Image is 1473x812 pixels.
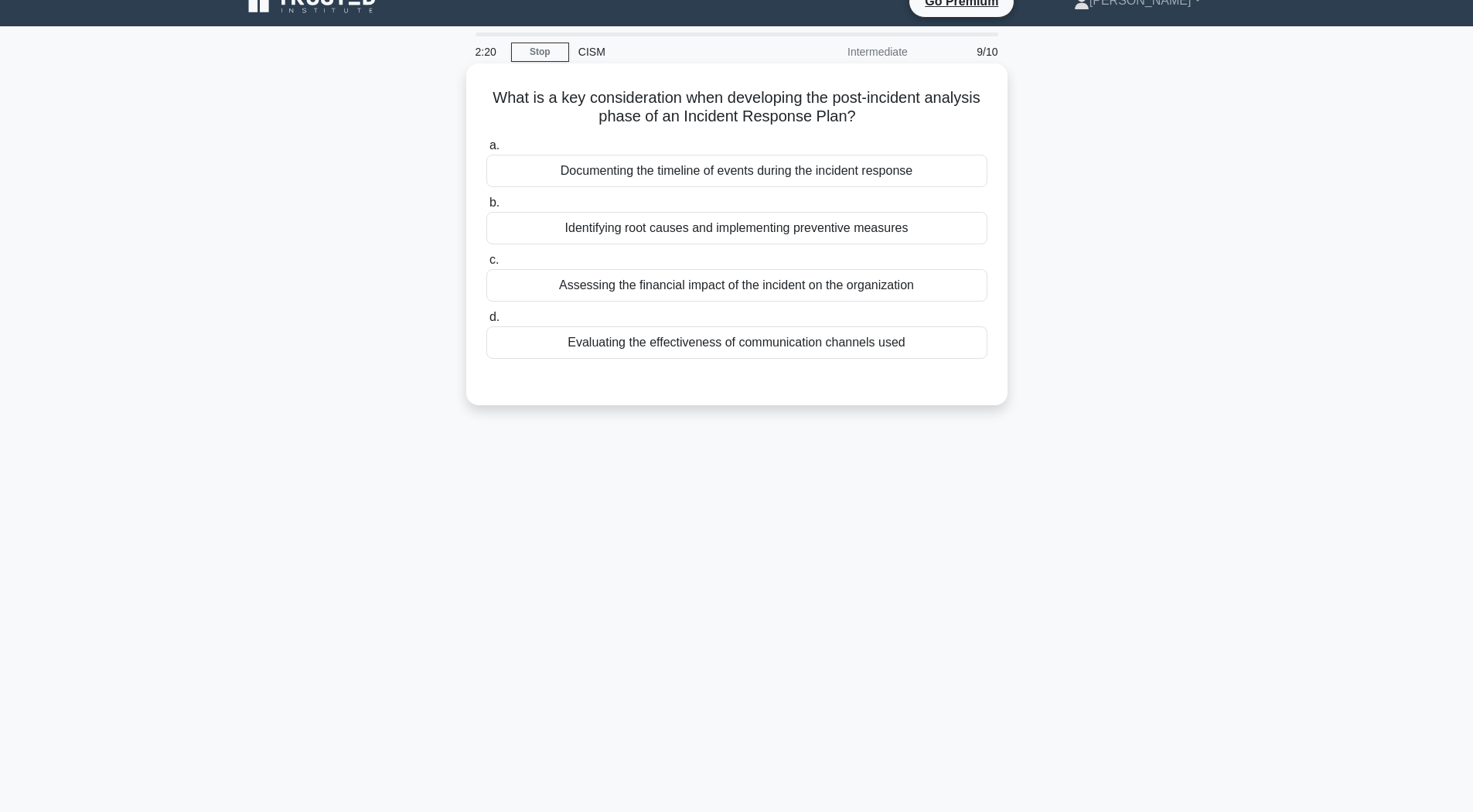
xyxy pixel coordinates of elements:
div: 9/10 [917,36,1008,67]
span: b. [489,196,500,209]
div: CISM [569,36,782,67]
div: Assessing the financial impact of the incident on the organization [486,269,987,302]
span: a. [489,138,500,152]
div: Documenting the timeline of events during the incident response [486,155,987,187]
span: d. [489,310,500,323]
div: Identifying root causes and implementing preventive measures [486,212,987,244]
div: Evaluating the effectiveness of communication channels used [486,326,987,359]
a: Stop [511,43,569,62]
div: Intermediate [782,36,917,67]
div: 2:20 [466,36,511,67]
h5: What is a key consideration when developing the post-incident analysis phase of an Incident Respo... [485,88,989,127]
span: c. [489,253,499,266]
